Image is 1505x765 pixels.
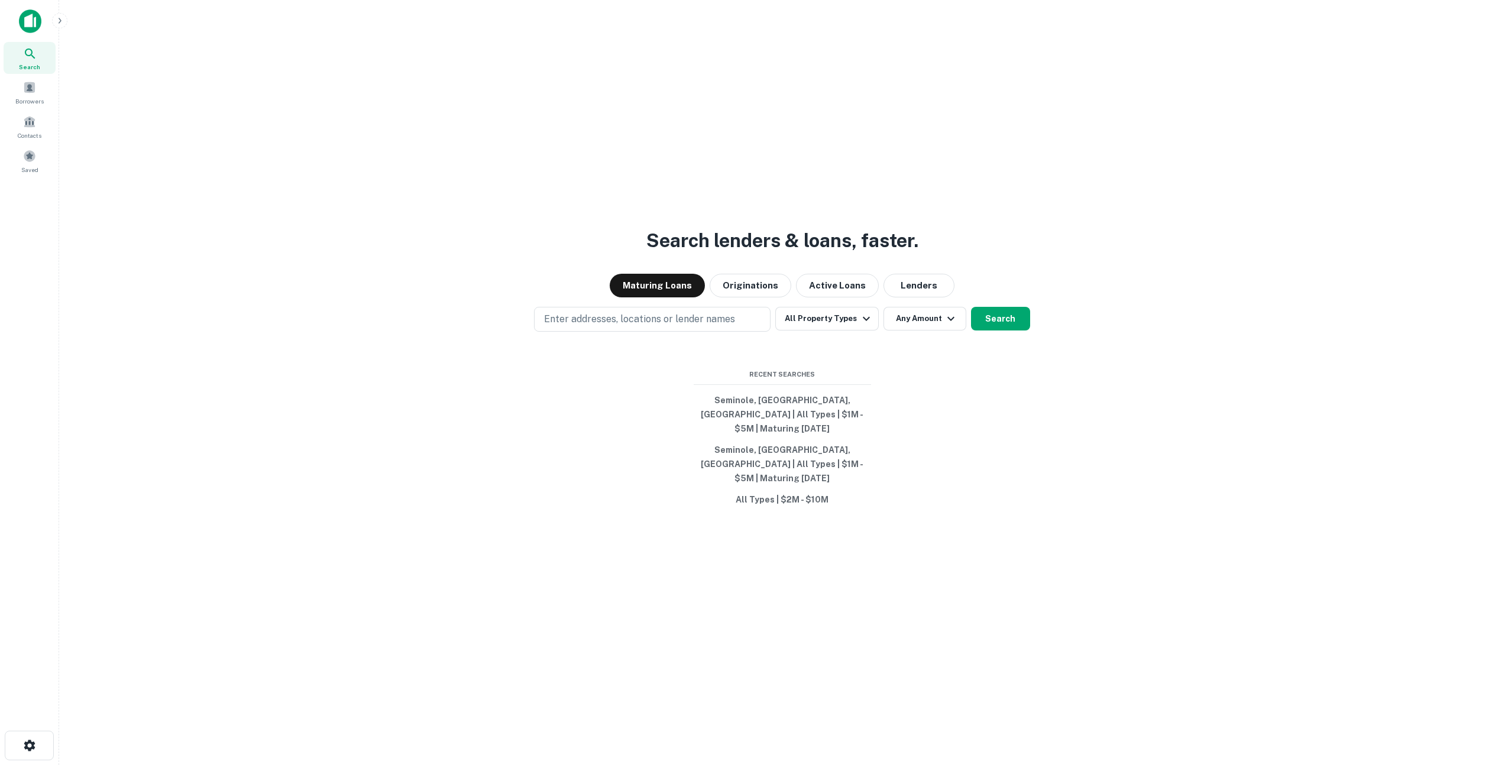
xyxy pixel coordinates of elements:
span: Contacts [18,131,41,140]
button: Any Amount [883,307,966,330]
span: Saved [21,165,38,174]
a: Saved [4,145,56,177]
button: Originations [710,274,791,297]
span: Borrowers [15,96,44,106]
a: Contacts [4,111,56,142]
button: All Types | $2M - $10M [694,489,871,510]
span: Recent Searches [694,369,871,380]
a: Borrowers [4,76,56,108]
button: Enter addresses, locations or lender names [534,307,771,332]
span: Search [19,62,40,72]
p: Enter addresses, locations or lender names [544,312,735,326]
button: Maturing Loans [610,274,705,297]
h3: Search lenders & loans, faster. [646,226,918,255]
button: Search [971,307,1030,330]
iframe: Chat Widget [1446,670,1505,727]
img: capitalize-icon.png [19,9,41,33]
button: Seminole, [GEOGRAPHIC_DATA], [GEOGRAPHIC_DATA] | All Types | $1M - $5M | Maturing [DATE] [694,439,871,489]
button: Seminole, [GEOGRAPHIC_DATA], [GEOGRAPHIC_DATA] | All Types | $1M - $5M | Maturing [DATE] [694,390,871,439]
button: Lenders [883,274,954,297]
a: Search [4,42,56,74]
button: Active Loans [796,274,879,297]
button: All Property Types [775,307,878,330]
